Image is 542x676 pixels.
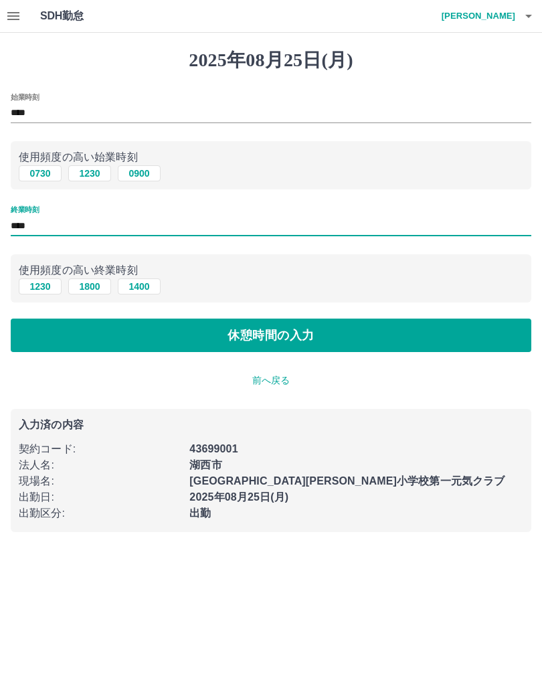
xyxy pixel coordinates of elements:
button: 0900 [118,165,161,181]
button: 0730 [19,165,62,181]
button: 休憩時間の入力 [11,319,531,352]
p: 契約コード : [19,441,181,457]
b: [GEOGRAPHIC_DATA][PERSON_NAME]小学校第一元気クラブ [189,475,505,487]
p: 入力済の内容 [19,420,523,430]
p: 前へ戻る [11,373,531,388]
label: 終業時刻 [11,205,39,215]
button: 1400 [118,278,161,294]
p: 法人名 : [19,457,181,473]
button: 1230 [68,165,111,181]
button: 1800 [68,278,111,294]
label: 始業時刻 [11,92,39,102]
p: 出勤日 : [19,489,181,505]
p: 使用頻度の高い始業時刻 [19,149,523,165]
b: 出勤 [189,507,211,519]
p: 出勤区分 : [19,505,181,521]
b: 2025年08月25日(月) [189,491,288,503]
p: 使用頻度の高い終業時刻 [19,262,523,278]
p: 現場名 : [19,473,181,489]
b: 湖西市 [189,459,221,471]
button: 1230 [19,278,62,294]
h1: 2025年08月25日(月) [11,49,531,72]
b: 43699001 [189,443,238,454]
